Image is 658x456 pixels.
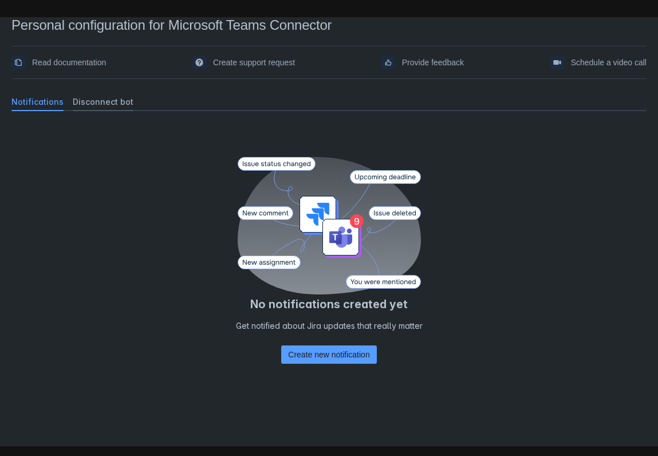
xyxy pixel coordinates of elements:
span: Read documentation [32,53,106,72]
span: Disconnect bot [73,96,133,108]
span: Create new notification [288,345,369,364]
span: Notifications [11,96,64,108]
h4: No notifications created yet [236,297,423,311]
a: Read documentation [11,53,106,72]
a: Schedule a video call [550,53,647,72]
a: Provide feedback [381,53,464,72]
p: Get notified about Jira updates that really matter [236,320,423,332]
span: feedback [384,58,393,67]
span: Provide feedback [402,53,464,72]
div: Button group [281,345,376,364]
span: support [195,58,204,67]
span: documentation [14,58,23,67]
div: Personal configuration for Microsoft Teams Connector [11,17,647,33]
button: Create new notification [281,345,376,364]
span: videoCall [553,58,562,67]
span: Schedule a video call [571,53,647,72]
span: Create support request [213,53,295,72]
a: Create support request [192,53,295,72]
